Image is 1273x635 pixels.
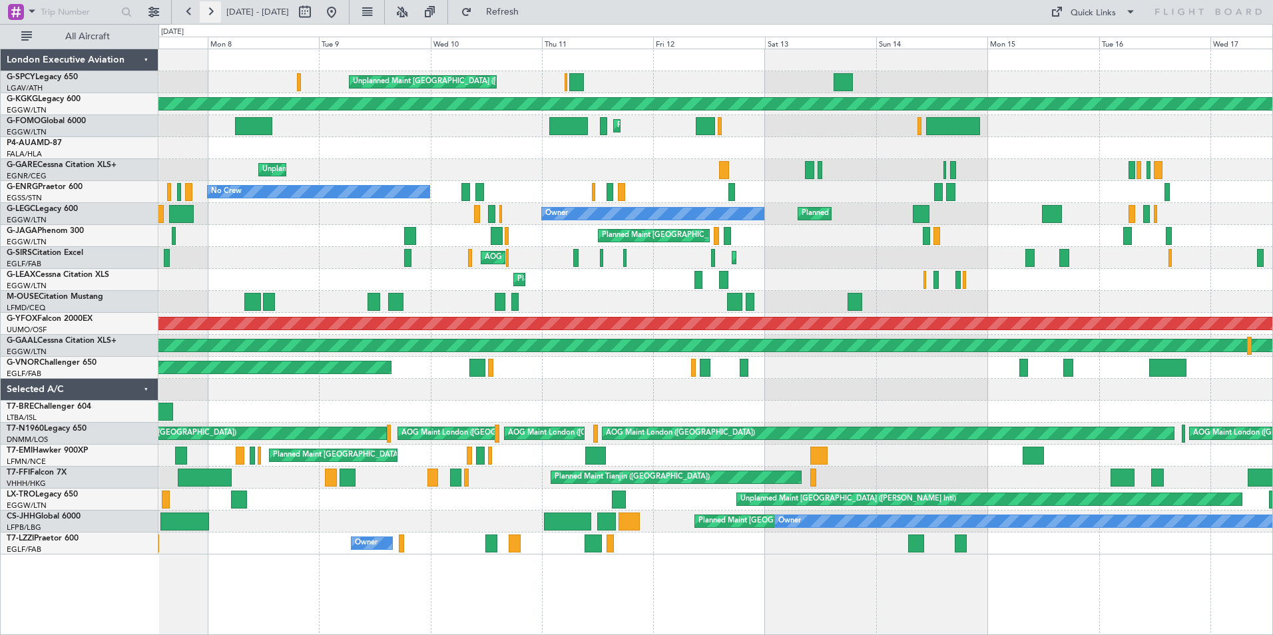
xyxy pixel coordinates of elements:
a: LFPB/LBG [7,523,41,532]
span: G-SIRS [7,249,32,257]
a: EGGW/LTN [7,127,47,137]
span: T7-BRE [7,403,34,411]
div: Owner [355,533,378,553]
a: EGGW/LTN [7,347,47,357]
span: [DATE] - [DATE] [226,6,289,18]
div: Planned Maint [GEOGRAPHIC_DATA] ([GEOGRAPHIC_DATA]) [602,226,812,246]
div: Sun 14 [876,37,987,49]
a: T7-EMIHawker 900XP [7,447,88,455]
span: G-VNOR [7,359,39,367]
a: EGLF/FAB [7,259,41,269]
a: M-OUSECitation Mustang [7,293,103,301]
div: Owner [778,511,801,531]
div: Unplanned Maint [GEOGRAPHIC_DATA] ([PERSON_NAME] Intl) [740,489,956,509]
a: EGLF/FAB [7,544,41,554]
a: EGGW/LTN [7,215,47,225]
div: Tue 16 [1099,37,1210,49]
a: EGGW/LTN [7,501,47,511]
div: AOG Maint London ([GEOGRAPHIC_DATA]) [401,423,551,443]
span: CS-JHH [7,513,35,521]
a: EGGW/LTN [7,105,47,115]
div: Planned Maint Tianjin ([GEOGRAPHIC_DATA]) [555,467,710,487]
a: G-YFOXFalcon 2000EX [7,315,93,323]
div: Mon 8 [208,37,319,49]
span: G-GAAL [7,337,37,345]
div: Planned Maint [GEOGRAPHIC_DATA] ([GEOGRAPHIC_DATA]) [802,204,1011,224]
a: G-KGKGLegacy 600 [7,95,81,103]
span: G-LEGC [7,205,35,213]
a: T7-FFIFalcon 7X [7,469,67,477]
a: EGSS/STN [7,193,42,203]
button: All Aircraft [15,26,144,47]
div: Planned Maint [GEOGRAPHIC_DATA] ([GEOGRAPHIC_DATA]) [617,116,827,136]
div: No Crew [211,182,242,202]
span: T7-FFI [7,469,30,477]
a: P4-AUAMD-87 [7,139,62,147]
button: Refresh [455,1,535,23]
a: FALA/HLA [7,149,42,159]
span: T7-LZZI [7,534,34,542]
input: Trip Number [41,2,117,22]
span: All Aircraft [35,32,140,41]
span: G-KGKG [7,95,38,103]
span: Refresh [475,7,531,17]
a: EGGW/LTN [7,237,47,247]
span: G-LEAX [7,271,35,279]
a: EGGW/LTN [7,281,47,291]
div: Owner [545,204,568,224]
div: Planned Maint [GEOGRAPHIC_DATA] ([GEOGRAPHIC_DATA]) [736,248,945,268]
div: AOG Maint London ([GEOGRAPHIC_DATA]) [606,423,755,443]
div: AOG Maint London ([GEOGRAPHIC_DATA]) [508,423,657,443]
span: G-SPCY [7,73,35,81]
div: Unplanned Maint [PERSON_NAME] [262,160,383,180]
a: LFMD/CEQ [7,303,45,313]
a: VHHH/HKG [7,479,46,489]
a: LGAV/ATH [7,83,43,93]
a: G-SIRSCitation Excel [7,249,83,257]
a: LTBA/ISL [7,413,37,423]
a: G-SPCYLegacy 650 [7,73,78,81]
a: G-ENRGPraetor 600 [7,183,83,191]
div: Tue 9 [319,37,430,49]
a: G-FOMOGlobal 6000 [7,117,86,125]
div: Unplanned Maint [GEOGRAPHIC_DATA] ([PERSON_NAME] Intl) [353,72,569,92]
a: G-LEAXCessna Citation XLS [7,271,109,279]
div: Mon 15 [987,37,1099,49]
span: G-JAGA [7,227,37,235]
div: [DATE] [161,27,184,38]
a: T7-BREChallenger 604 [7,403,91,411]
span: G-YFOX [7,315,37,323]
div: Sat 13 [765,37,876,49]
a: UUMO/OSF [7,325,47,335]
span: P4-AUA [7,139,37,147]
a: EGNR/CEG [7,171,47,181]
a: G-LEGCLegacy 600 [7,205,78,213]
div: Wed 10 [431,37,542,49]
a: G-JAGAPhenom 300 [7,227,84,235]
a: T7-N1960Legacy 650 [7,425,87,433]
div: Planned Maint [GEOGRAPHIC_DATA] [273,445,400,465]
span: LX-TRO [7,491,35,499]
div: Planned Maint [GEOGRAPHIC_DATA] ([GEOGRAPHIC_DATA]) [517,270,727,290]
span: M-OUSE [7,293,39,301]
a: LFMN/NCE [7,457,46,467]
span: G-ENRG [7,183,38,191]
a: LX-TROLegacy 650 [7,491,78,499]
a: CS-JHHGlobal 6000 [7,513,81,521]
a: T7-LZZIPraetor 600 [7,534,79,542]
span: G-GARE [7,161,37,169]
a: EGLF/FAB [7,369,41,379]
span: T7-EMI [7,447,33,455]
a: G-GAALCessna Citation XLS+ [7,337,117,345]
a: DNMM/LOS [7,435,48,445]
a: G-VNORChallenger 650 [7,359,97,367]
div: Fri 12 [653,37,764,49]
div: Thu 11 [542,37,653,49]
div: AOG Maint [PERSON_NAME] [485,248,586,268]
div: Planned Maint [GEOGRAPHIC_DATA] ([GEOGRAPHIC_DATA]) [698,511,908,531]
button: Quick Links [1044,1,1143,23]
a: G-GARECessna Citation XLS+ [7,161,117,169]
div: Quick Links [1071,7,1116,20]
span: T7-N1960 [7,425,44,433]
span: G-FOMO [7,117,41,125]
